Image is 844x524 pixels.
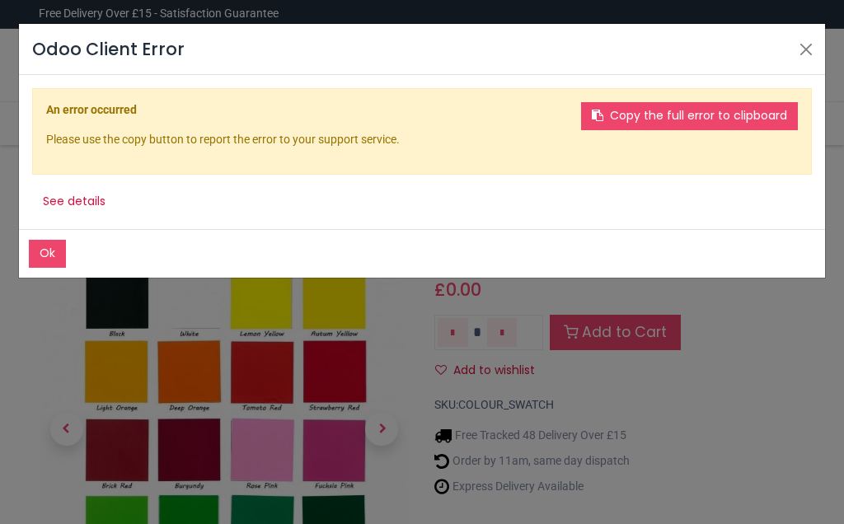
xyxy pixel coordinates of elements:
h4: Odoo Client Error [32,37,185,61]
button: Close [794,37,818,62]
b: An error occurred [46,103,137,116]
button: Copy the full error to clipboard [581,102,798,130]
button: Ok [29,240,66,268]
p: Please use the copy button to report the error to your support service. [46,132,798,148]
button: See details [32,188,116,216]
